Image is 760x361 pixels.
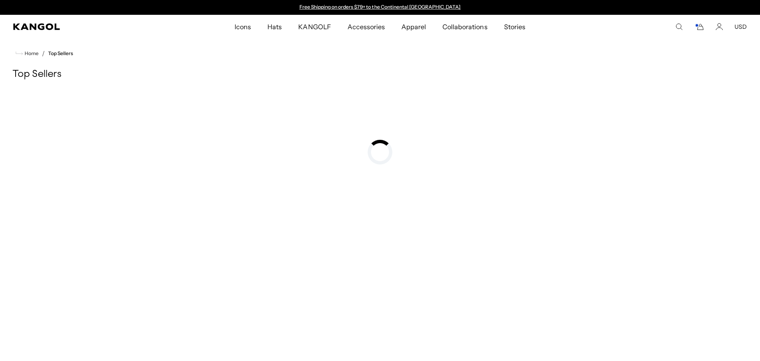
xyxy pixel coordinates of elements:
[716,23,723,30] a: Account
[295,4,465,11] div: 1 of 2
[13,23,155,30] a: Kangol
[48,51,73,56] a: Top Sellers
[226,15,259,39] a: Icons
[39,49,45,58] li: /
[235,15,251,39] span: Icons
[735,23,747,30] button: USD
[348,15,385,39] span: Accessories
[290,15,339,39] a: KANGOLF
[295,4,465,11] div: Announcement
[259,15,290,39] a: Hats
[434,15,495,39] a: Collaborations
[267,15,282,39] span: Hats
[504,15,525,39] span: Stories
[496,15,534,39] a: Stories
[694,23,704,30] button: Cart
[298,15,331,39] span: KANGOLF
[442,15,487,39] span: Collaborations
[339,15,393,39] a: Accessories
[23,51,39,56] span: Home
[393,15,434,39] a: Apparel
[299,4,461,10] a: Free Shipping on orders $79+ to the Continental [GEOGRAPHIC_DATA]
[16,50,39,57] a: Home
[12,68,748,81] h1: Top Sellers
[295,4,465,11] slideshow-component: Announcement bar
[401,15,426,39] span: Apparel
[675,23,683,30] summary: Search here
